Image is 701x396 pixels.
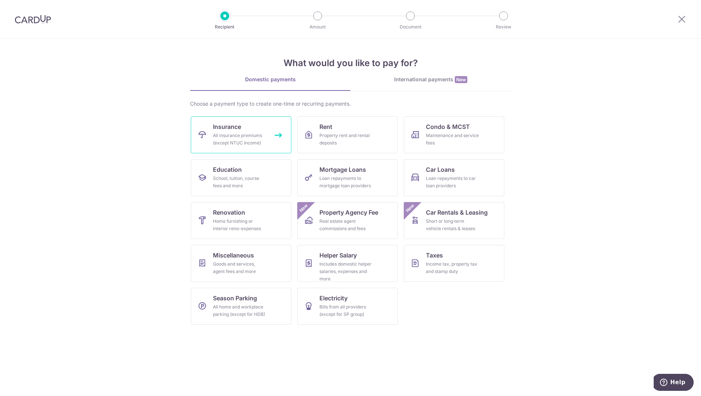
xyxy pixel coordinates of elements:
[297,245,398,282] a: Helper SalaryIncludes domestic helper salaries, expenses and more
[426,208,488,217] span: Car Rentals & Leasing
[213,165,242,174] span: Education
[190,100,511,107] div: Choose a payment type to create one-time or recurring payments.
[213,208,245,217] span: Renovation
[297,202,398,239] a: Property Agency FeeReal estate agent commissions and feesNew
[319,165,366,174] span: Mortgage Loans
[197,23,252,31] p: Recipient
[319,218,373,232] div: Real estate agent commissions and fees
[290,23,345,31] p: Amount
[404,116,504,153] a: Condo & MCSTMaintenance and service fees
[404,159,504,196] a: Car LoansLoan repayments to car loan providers
[213,294,257,303] span: Season Parking
[426,175,479,190] div: Loan repayments to car loan providers
[476,23,531,31] p: Review
[190,57,511,70] h4: What would you like to pay for?
[426,218,479,232] div: Short or long‑term vehicle rentals & leases
[191,202,291,239] a: RenovationHome furnishing or interior reno-expenses
[191,159,291,196] a: EducationSchool, tuition, course fees and more
[319,132,373,147] div: Property rent and rental deposits
[15,15,51,24] img: CardUp
[297,116,398,153] a: RentProperty rent and rental deposits
[190,76,350,83] div: Domestic payments
[426,132,479,147] div: Maintenance and service fees
[191,245,291,282] a: MiscellaneousGoods and services, agent fees and more
[404,202,504,239] a: Car Rentals & LeasingShort or long‑term vehicle rentals & leasesNew
[213,303,266,318] div: All home and workplace parking (except for HDB)
[319,251,357,260] span: Helper Salary
[213,132,266,147] div: All insurance premiums (except NTUC Income)
[213,218,266,232] div: Home furnishing or interior reno-expenses
[213,175,266,190] div: School, tuition, course fees and more
[383,23,438,31] p: Document
[404,202,416,214] span: New
[455,76,467,83] span: New
[654,374,694,392] iframe: Opens a widget where you can find more information
[426,251,443,260] span: Taxes
[191,116,291,153] a: InsuranceAll insurance premiums (except NTUC Income)
[17,5,32,12] span: Help
[319,303,373,318] div: Bills from all providers (except for SP group)
[191,288,291,325] a: Season ParkingAll home and workplace parking (except for HDB)
[426,260,479,275] div: Income tax, property tax and stamp duty
[213,260,266,275] div: Goods and services, agent fees and more
[319,208,378,217] span: Property Agency Fee
[297,159,398,196] a: Mortgage LoansLoan repayments to mortgage loan providers
[426,165,455,174] span: Car Loans
[319,122,332,131] span: Rent
[350,76,511,83] div: International payments
[298,202,310,214] span: New
[426,122,470,131] span: Condo & MCST
[404,245,504,282] a: TaxesIncome tax, property tax and stamp duty
[213,251,254,260] span: Miscellaneous
[319,294,348,303] span: Electricity
[297,288,398,325] a: ElectricityBills from all providers (except for SP group)
[213,122,241,131] span: Insurance
[319,260,373,283] div: Includes domestic helper salaries, expenses and more
[319,175,373,190] div: Loan repayments to mortgage loan providers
